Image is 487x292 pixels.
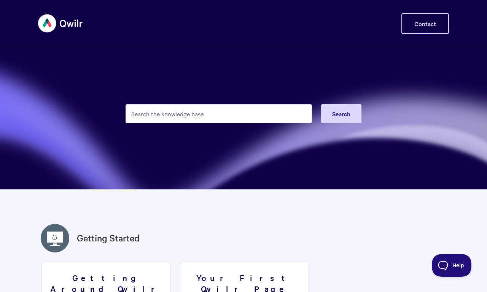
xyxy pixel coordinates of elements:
button: Search [321,104,361,123]
input: Search the knowledge base [126,104,312,123]
img: Qwilr Help Center [38,9,83,38]
iframe: Toggle Customer Support [432,254,472,277]
span: Search [332,109,350,118]
a: Getting Started [77,231,140,245]
a: Contact [401,13,449,34]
